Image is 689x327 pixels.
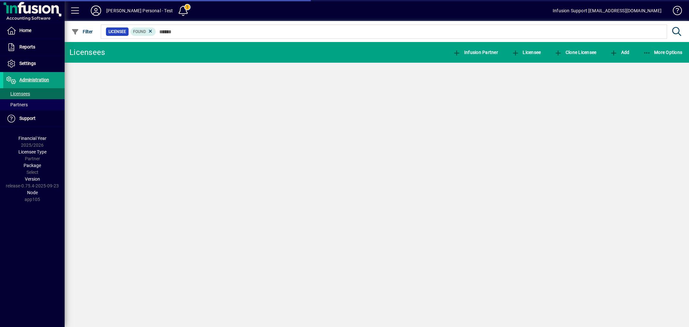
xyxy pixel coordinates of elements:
[133,29,146,34] span: Found
[19,61,36,66] span: Settings
[109,28,126,35] span: Licensee
[668,1,681,22] a: Knowledge Base
[3,99,65,110] a: Partners
[453,50,498,55] span: Infusion Partner
[6,102,28,107] span: Partners
[553,5,662,16] div: Infusion Support [EMAIL_ADDRESS][DOMAIN_NAME]
[510,47,543,58] button: Licensee
[512,50,541,55] span: Licensee
[19,28,31,33] span: Home
[3,88,65,99] a: Licensees
[608,47,631,58] button: Add
[553,47,598,58] button: Clone Licensee
[25,176,40,182] span: Version
[3,111,65,127] a: Support
[3,56,65,72] a: Settings
[643,50,683,55] span: More Options
[19,44,35,49] span: Reports
[6,91,30,96] span: Licensees
[451,47,500,58] button: Infusion Partner
[19,77,49,82] span: Administration
[27,190,38,195] span: Node
[554,50,596,55] span: Clone Licensee
[130,27,156,36] mat-chip: Found Status: Found
[70,26,95,37] button: Filter
[71,29,93,34] span: Filter
[3,23,65,39] a: Home
[18,149,47,154] span: Licensee Type
[24,163,41,168] span: Package
[19,116,36,121] span: Support
[3,39,65,55] a: Reports
[69,47,105,58] div: Licensees
[86,5,106,16] button: Profile
[18,136,47,141] span: Financial Year
[106,5,173,16] div: [PERSON_NAME] Personal - Test
[610,50,629,55] span: Add
[642,47,684,58] button: More Options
